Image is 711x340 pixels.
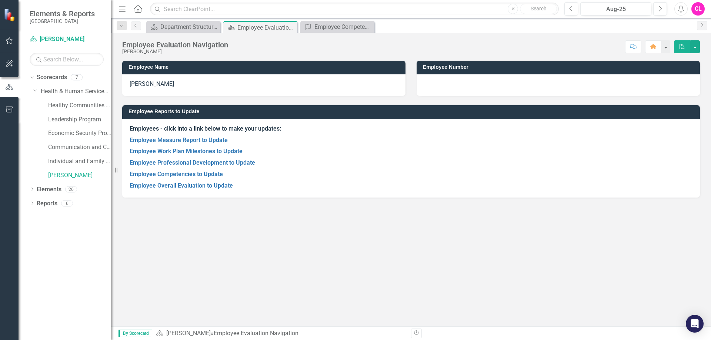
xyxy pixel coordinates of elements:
div: Department Structure & Strategic Results [160,22,218,31]
div: Employee Evaluation Navigation [214,330,298,337]
a: Communication and Coordination Program [48,143,111,152]
h3: Employee Number [423,64,696,70]
a: Health & Human Services Department [41,87,111,96]
a: Employee Competencies to Update [130,171,223,178]
a: Scorecards [37,73,67,82]
div: 7 [71,74,83,81]
a: Reports [37,199,57,208]
a: Elements [37,185,61,194]
a: Leadership Program [48,115,111,124]
span: Search [531,6,547,11]
span: By Scorecard [118,330,152,337]
input: Search ClearPoint... [150,3,559,16]
div: Open Intercom Messenger [686,315,704,333]
div: 26 [65,186,77,192]
div: [PERSON_NAME] [122,49,228,54]
button: CL [691,2,705,16]
a: [PERSON_NAME] [30,35,104,44]
a: Employee Measure Report to Update [130,137,228,144]
span: Elements & Reports [30,9,95,18]
div: Employee Competencies to Update [314,22,373,31]
input: Search Below... [30,53,104,66]
a: Department Structure & Strategic Results [148,22,218,31]
small: [GEOGRAPHIC_DATA] [30,18,95,24]
a: Employee Competencies to Update [302,22,373,31]
div: 6 [61,200,73,206]
button: Aug-25 [580,2,651,16]
button: Search [520,4,557,14]
img: ClearPoint Strategy [4,9,17,21]
a: Employee Work Plan Milestones to Update [130,148,243,155]
a: Individual and Family Health Program [48,157,111,166]
a: [PERSON_NAME] [48,171,111,180]
a: Healthy Communities Program [48,101,111,110]
h3: Employee Reports to Update [128,109,696,114]
strong: Employees - click into a link below to make your updates: [130,125,281,132]
div: » [156,329,405,338]
a: Economic Security Program [48,129,111,138]
a: [PERSON_NAME] [166,330,211,337]
a: Employee Overall Evaluation to Update [130,182,233,189]
div: Employee Evaluation Navigation [237,23,296,32]
p: [PERSON_NAME] [130,80,398,88]
h3: Employee Name [128,64,402,70]
a: Employee Professional Development to Update [130,159,255,166]
div: Employee Evaluation Navigation [122,41,228,49]
div: Aug-25 [583,5,649,14]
